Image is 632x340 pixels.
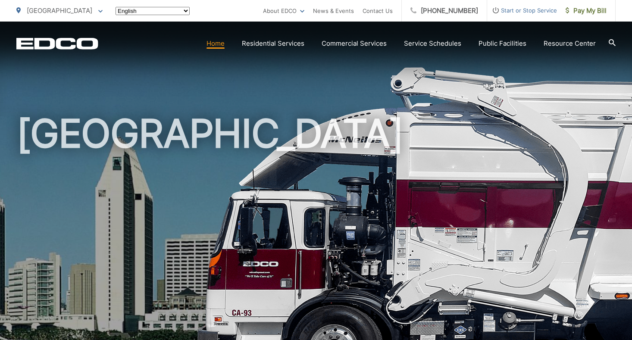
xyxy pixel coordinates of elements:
[322,38,387,49] a: Commercial Services
[263,6,304,16] a: About EDCO
[116,7,190,15] select: Select a language
[242,38,304,49] a: Residential Services
[27,6,92,15] span: [GEOGRAPHIC_DATA]
[206,38,225,49] a: Home
[16,37,98,50] a: EDCD logo. Return to the homepage.
[479,38,526,49] a: Public Facilities
[404,38,461,49] a: Service Schedules
[566,6,607,16] span: Pay My Bill
[363,6,393,16] a: Contact Us
[313,6,354,16] a: News & Events
[544,38,596,49] a: Resource Center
